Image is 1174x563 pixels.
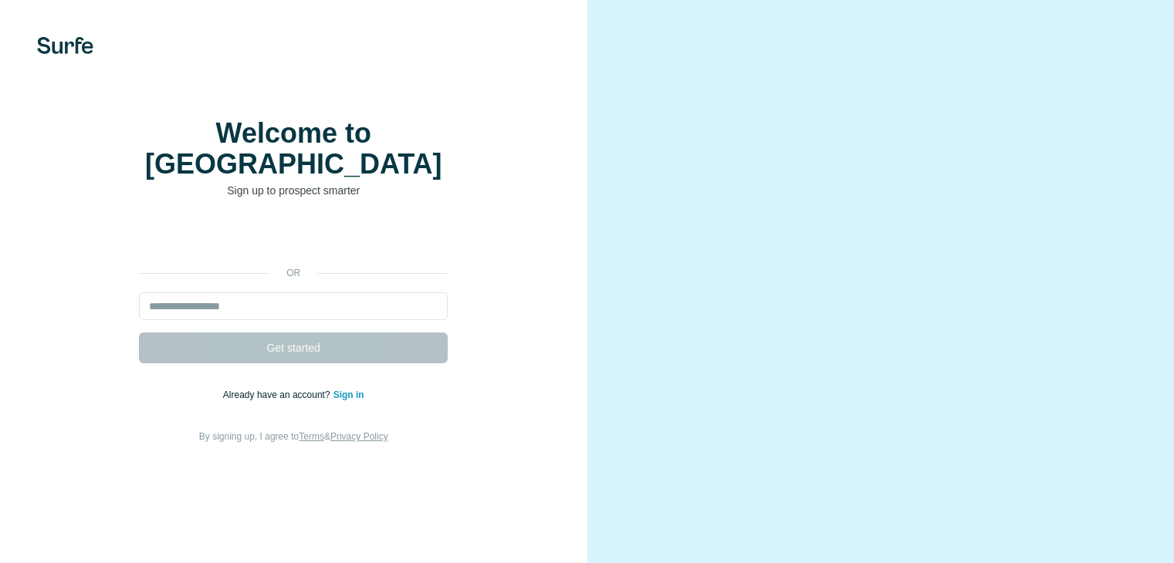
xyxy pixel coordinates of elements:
[299,431,324,442] a: Terms
[131,221,455,255] iframe: Sign in with Google Button
[269,266,318,280] p: or
[139,183,448,198] p: Sign up to prospect smarter
[223,389,333,400] span: Already have an account?
[139,118,448,180] h1: Welcome to [GEOGRAPHIC_DATA]
[333,389,364,400] a: Sign in
[37,37,93,54] img: Surfe's logo
[199,431,388,442] span: By signing up, I agree to &
[330,431,388,442] a: Privacy Policy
